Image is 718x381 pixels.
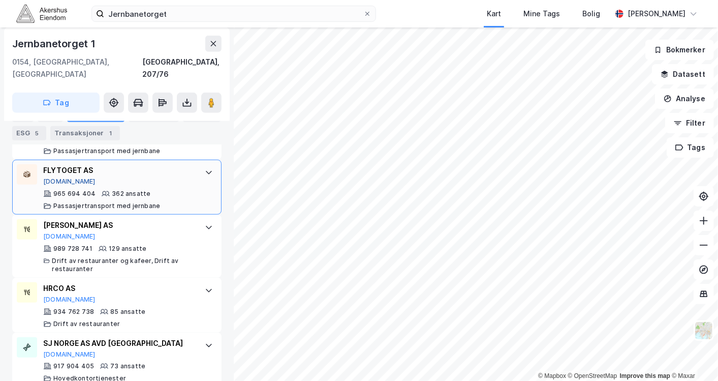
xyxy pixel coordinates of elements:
div: Passasjertransport med jernbane [53,147,160,155]
div: HRCO AS [43,282,195,295]
div: Transaksjoner [50,126,120,140]
div: Passasjertransport med jernbane [53,202,160,210]
div: Jernbanetorget 1 [12,36,98,52]
div: [PERSON_NAME] [628,8,685,20]
div: 73 ansatte [110,362,145,370]
a: OpenStreetMap [568,372,617,379]
div: 917 904 405 [53,362,94,370]
img: Z [694,321,713,340]
button: Filter [665,113,714,133]
button: [DOMAIN_NAME] [43,350,96,359]
img: akershus-eiendom-logo.9091f326c980b4bce74ccdd9f866810c.svg [16,5,67,22]
button: [DOMAIN_NAME] [43,296,96,304]
input: Søk på adresse, matrikkel, gårdeiere, leietakere eller personer [104,6,363,21]
div: 129 ansatte [109,245,146,253]
div: 989 728 741 [53,245,92,253]
div: 85 ansatte [110,308,145,316]
button: [DOMAIN_NAME] [43,232,96,241]
div: 5 [32,128,42,138]
button: Tags [667,137,714,158]
a: Improve this map [620,372,670,379]
button: Datasett [652,64,714,84]
div: SJ NORGE AS AVD [GEOGRAPHIC_DATA] [43,337,195,349]
a: Mapbox [538,372,566,379]
button: [DOMAIN_NAME] [43,178,96,186]
div: 0154, [GEOGRAPHIC_DATA], [GEOGRAPHIC_DATA] [12,56,142,80]
iframe: Chat Widget [667,332,718,381]
div: 1 [106,128,116,138]
div: Mine Tags [523,8,560,20]
div: [GEOGRAPHIC_DATA], 207/76 [142,56,222,80]
div: [PERSON_NAME] AS [43,219,195,231]
div: 362 ansatte [112,190,150,198]
button: Tag [12,93,100,113]
div: Drift av restauranter [53,320,120,328]
div: 934 762 738 [53,308,94,316]
div: ESG [12,126,46,140]
div: Bolig [582,8,600,20]
div: FLYTOGET AS [43,164,195,177]
button: Analyse [655,89,714,109]
button: Bokmerker [645,40,714,60]
div: Kart [487,8,501,20]
div: Kontrollprogram for chat [667,332,718,381]
div: 965 694 404 [53,190,96,198]
div: Drift av restauranter og kafeer, Drift av restauranter [52,257,195,273]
